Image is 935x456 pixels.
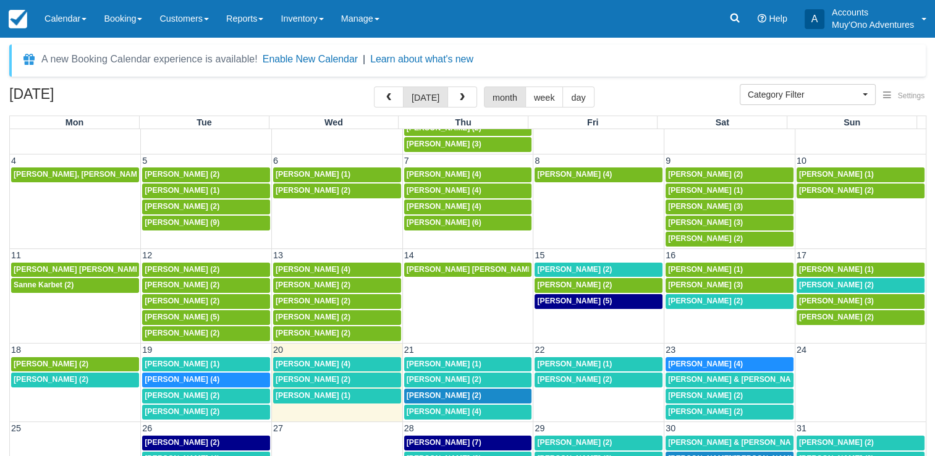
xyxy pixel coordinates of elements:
[142,436,270,450] a: [PERSON_NAME] (2)
[668,170,743,179] span: [PERSON_NAME] (2)
[145,281,219,289] span: [PERSON_NAME] (2)
[795,156,808,166] span: 10
[272,423,284,433] span: 27
[797,184,924,198] a: [PERSON_NAME] (2)
[404,200,532,214] a: [PERSON_NAME] (4)
[668,297,743,305] span: [PERSON_NAME] (2)
[844,117,860,127] span: Sun
[273,326,401,341] a: [PERSON_NAME] (2)
[142,278,270,293] a: [PERSON_NAME] (2)
[533,345,546,355] span: 22
[142,294,270,309] a: [PERSON_NAME] (2)
[668,186,743,195] span: [PERSON_NAME] (1)
[276,186,350,195] span: [PERSON_NAME] (2)
[14,170,156,179] span: [PERSON_NAME], [PERSON_NAME] (2)
[41,52,258,67] div: A new Booking Calendar experience is available!
[11,357,139,372] a: [PERSON_NAME] (2)
[276,360,350,368] span: [PERSON_NAME] (4)
[535,357,662,372] a: [PERSON_NAME] (1)
[666,389,793,403] a: [PERSON_NAME] (2)
[537,170,612,179] span: [PERSON_NAME] (4)
[10,156,17,166] span: 4
[740,84,876,105] button: Category Filter
[805,9,824,29] div: A
[272,345,284,355] span: 20
[666,263,793,277] a: [PERSON_NAME] (1)
[273,310,401,325] a: [PERSON_NAME] (2)
[145,375,219,384] span: [PERSON_NAME] (4)
[795,250,808,260] span: 17
[273,167,401,182] a: [PERSON_NAME] (1)
[797,167,924,182] a: [PERSON_NAME] (1)
[587,117,598,127] span: Fri
[407,360,481,368] span: [PERSON_NAME] (1)
[666,357,793,372] a: [PERSON_NAME] (4)
[66,117,84,127] span: Mon
[273,278,401,293] a: [PERSON_NAME] (2)
[748,88,860,101] span: Category Filter
[795,345,808,355] span: 24
[668,375,816,384] span: [PERSON_NAME] & [PERSON_NAME] (1)
[664,250,677,260] span: 16
[272,250,284,260] span: 13
[404,216,532,230] a: [PERSON_NAME] (6)
[537,360,612,368] span: [PERSON_NAME] (1)
[142,263,270,277] a: [PERSON_NAME] (2)
[668,360,743,368] span: [PERSON_NAME] (4)
[666,278,793,293] a: [PERSON_NAME] (3)
[276,391,350,400] span: [PERSON_NAME] (1)
[142,326,270,341] a: [PERSON_NAME] (2)
[14,375,88,384] span: [PERSON_NAME] (2)
[404,263,532,277] a: [PERSON_NAME] [PERSON_NAME] (2)
[666,294,793,309] a: [PERSON_NAME] (2)
[11,167,139,182] a: [PERSON_NAME], [PERSON_NAME] (2)
[142,200,270,214] a: [PERSON_NAME] (2)
[666,373,793,387] a: [PERSON_NAME] & [PERSON_NAME] (1)
[145,313,219,321] span: [PERSON_NAME] (5)
[537,375,612,384] span: [PERSON_NAME] (2)
[537,438,612,447] span: [PERSON_NAME] (2)
[797,294,924,309] a: [PERSON_NAME] (3)
[276,297,350,305] span: [PERSON_NAME] (2)
[562,87,594,108] button: day
[142,389,270,403] a: [PERSON_NAME] (2)
[666,167,793,182] a: [PERSON_NAME] (2)
[14,281,74,289] span: Sanne Karbet (2)
[10,345,22,355] span: 18
[370,54,473,64] a: Learn about what's new
[716,117,729,127] span: Sat
[276,375,350,384] span: [PERSON_NAME] (2)
[832,19,914,31] p: Muy'Ono Adventures
[876,87,932,105] button: Settings
[668,407,743,416] span: [PERSON_NAME] (2)
[407,375,481,384] span: [PERSON_NAME] (2)
[145,329,219,337] span: [PERSON_NAME] (2)
[145,391,219,400] span: [PERSON_NAME] (2)
[14,360,88,368] span: [PERSON_NAME] (2)
[324,117,343,127] span: Wed
[769,14,787,23] span: Help
[666,184,793,198] a: [PERSON_NAME] (1)
[403,345,415,355] span: 21
[145,360,219,368] span: [PERSON_NAME] (1)
[145,202,219,211] span: [PERSON_NAME] (2)
[273,184,401,198] a: [PERSON_NAME] (2)
[145,438,219,447] span: [PERSON_NAME] (2)
[484,87,526,108] button: month
[363,54,365,64] span: |
[10,423,22,433] span: 25
[535,263,662,277] a: [PERSON_NAME] (2)
[145,297,219,305] span: [PERSON_NAME] (2)
[263,53,358,65] button: Enable New Calendar
[10,250,22,260] span: 11
[141,250,153,260] span: 12
[11,263,139,277] a: [PERSON_NAME] [PERSON_NAME] (1)
[273,294,401,309] a: [PERSON_NAME] (2)
[142,405,270,420] a: [PERSON_NAME] (2)
[666,216,793,230] a: [PERSON_NAME] (3)
[664,156,672,166] span: 9
[535,373,662,387] a: [PERSON_NAME] (2)
[276,329,350,337] span: [PERSON_NAME] (2)
[407,186,481,195] span: [PERSON_NAME] (4)
[142,216,270,230] a: [PERSON_NAME] (9)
